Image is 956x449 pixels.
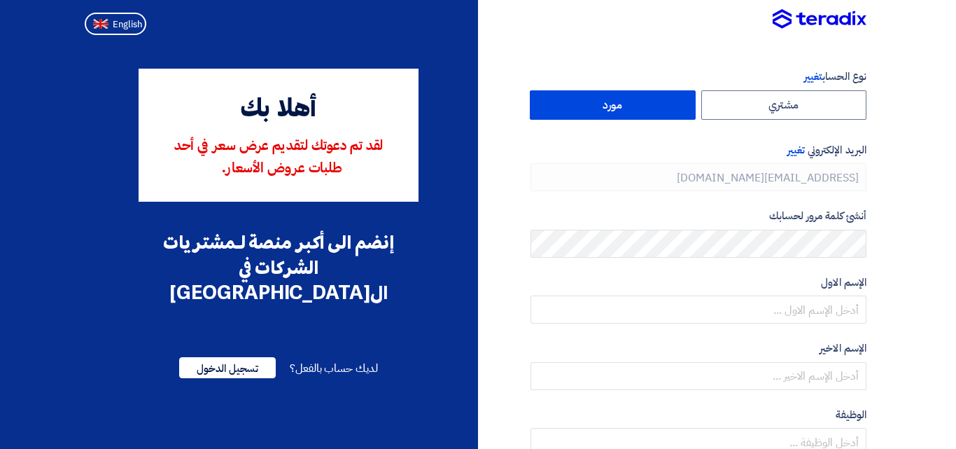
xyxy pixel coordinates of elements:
[773,9,866,30] img: Teradix logo
[85,13,146,35] button: English
[290,360,377,377] span: لديك حساب بالفعل؟
[530,69,866,85] label: نوع الحساب
[530,340,866,357] label: الإسم الاخير
[113,20,142,29] span: English
[158,91,399,129] div: أهلا بك
[179,360,276,377] a: تسجيل الدخول
[139,230,419,305] div: إنضم الى أكبر منصة لـمشتريات الشركات في ال[GEOGRAPHIC_DATA]
[530,407,866,423] label: الوظيفة
[701,90,867,120] label: مشتري
[530,362,866,390] input: أدخل الإسم الاخير ...
[179,357,276,378] span: تسجيل الدخول
[530,163,866,191] input: أدخل بريد العمل الإلكتروني الخاص بك ...
[804,69,822,84] span: تغيير
[787,142,805,158] span: تغيير
[530,275,866,291] label: الإسم الاول
[174,139,384,176] span: لقد تم دعوتك لتقديم عرض سعر في أحد طلبات عروض الأسعار.
[530,90,696,120] label: مورد
[93,19,108,29] img: en-US.png
[530,142,866,158] label: البريد الإلكتروني
[530,296,866,324] input: أدخل الإسم الاول ...
[530,208,866,224] label: أنشئ كلمة مرور لحسابك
